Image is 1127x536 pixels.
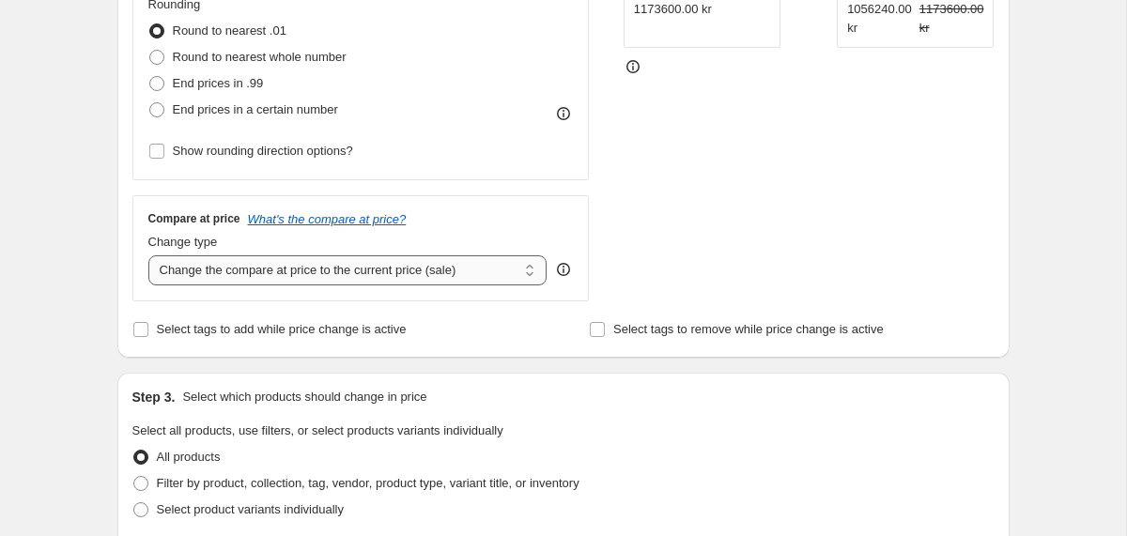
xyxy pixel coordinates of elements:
span: Select tags to remove while price change is active [613,322,884,336]
span: Change type [148,235,218,249]
span: Show rounding direction options? [173,144,353,158]
span: Select tags to add while price change is active [157,322,407,336]
span: All products [157,450,221,464]
span: Filter by product, collection, tag, vendor, product type, variant title, or inventory [157,476,579,490]
p: Select which products should change in price [182,388,426,406]
button: What's the compare at price? [248,212,407,226]
h2: Step 3. [132,388,176,406]
span: Round to nearest .01 [173,23,286,38]
span: End prices in .99 [173,76,264,90]
span: End prices in a certain number [173,102,338,116]
span: Select all products, use filters, or select products variants individually [132,423,503,437]
span: Round to nearest whole number [173,50,347,64]
span: Select product variants individually [157,502,344,516]
h3: Compare at price [148,211,240,226]
div: help [554,260,573,279]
